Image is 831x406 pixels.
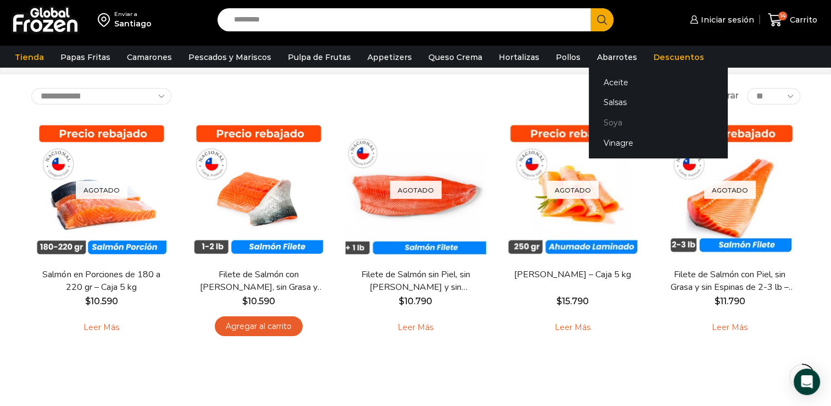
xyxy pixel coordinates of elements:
[352,268,478,294] a: Filete de Salmón sin Piel, sin [PERSON_NAME] y sin [PERSON_NAME] – Caja 10 Kg
[666,268,793,294] a: Filete de Salmón con Piel, sin Grasa y sin Espinas de 2-3 lb – Premium – Caja 10 kg
[589,133,727,153] a: Vinagre
[715,296,745,306] bdi: 11.790
[98,10,114,29] img: address-field-icon.svg
[509,268,635,281] a: [PERSON_NAME] – Caja 5 kg
[183,47,277,68] a: Pescados y Mariscos
[362,47,417,68] a: Appetizers
[698,14,754,25] span: Iniciar sesión
[592,47,643,68] a: Abarrotes
[114,10,152,18] div: Enviar a
[215,316,303,337] a: Agregar al carrito: “Filete de Salmón con Piel, sin Grasa y sin Espinas 1-2 lb – Caja 10 Kg”
[556,296,562,306] span: $
[399,296,432,306] bdi: 10.790
[31,88,171,105] select: Pedido de la tienda
[493,47,545,68] a: Hortalizas
[589,113,727,133] a: Soya
[687,9,754,31] a: Iniciar sesión
[399,296,404,306] span: $
[590,8,614,31] button: Search button
[695,316,765,339] a: Leé más sobre “Filete de Salmón con Piel, sin Grasa y sin Espinas de 2-3 lb - Premium - Caja 10 kg”
[38,268,164,294] a: Salmón en Porciones de 180 a 220 gr – Caja 5 kg
[381,316,450,339] a: Leé más sobre “Filete de Salmón sin Piel, sin Grasa y sin Espinas – Caja 10 Kg”
[550,47,586,68] a: Pollos
[121,47,177,68] a: Camarones
[765,7,820,33] a: 14 Carrito
[242,296,248,306] span: $
[195,268,321,294] a: Filete de Salmón con [PERSON_NAME], sin Grasa y sin Espinas 1-2 lb – Caja 10 Kg
[778,12,787,20] span: 14
[55,47,116,68] a: Papas Fritas
[114,18,152,29] div: Santiago
[589,72,727,92] a: Aceite
[794,369,820,395] div: Open Intercom Messenger
[242,296,275,306] bdi: 10.590
[390,180,442,199] p: Agotado
[538,316,607,339] a: Leé más sobre “Salmón Ahumado Laminado - Caja 5 kg”
[715,296,720,306] span: $
[66,316,136,339] a: Leé más sobre “Salmón en Porciones de 180 a 220 gr - Caja 5 kg”
[704,180,756,199] p: Agotado
[85,296,91,306] span: $
[589,92,727,113] a: Salsas
[648,47,710,68] a: Descuentos
[547,180,599,199] p: Agotado
[76,180,127,199] p: Agotado
[423,47,488,68] a: Queso Crema
[9,47,49,68] a: Tienda
[85,296,118,306] bdi: 10.590
[282,47,356,68] a: Pulpa de Frutas
[787,14,817,25] span: Carrito
[556,296,589,306] bdi: 15.790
